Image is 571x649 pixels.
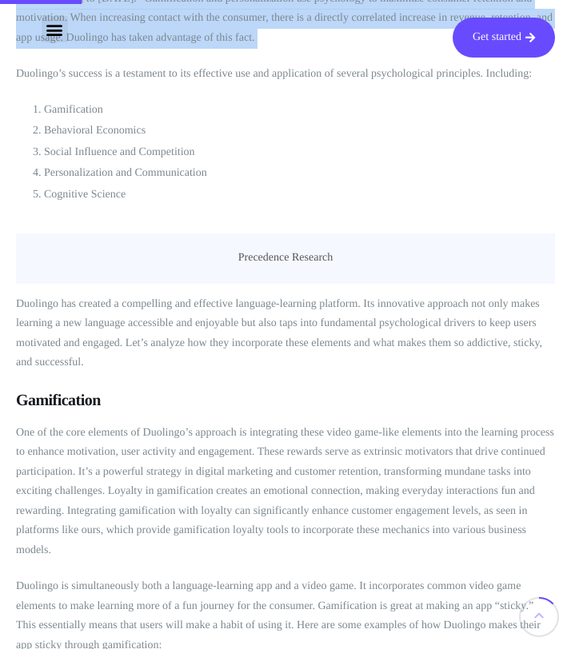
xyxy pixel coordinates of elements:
[16,295,555,373] p: Duolingo has created a compelling and effective language-learning platform. Its innovative approa...
[44,102,555,119] li: Gamification
[44,144,555,161] li: Social Influence and Competition
[16,424,555,561] p: One of the core elements of Duolingo’s approach is integrating these video game-like elements int...
[16,233,555,283] figcaption: Precedence Research
[44,122,555,140] li: Behavioral Economics
[473,32,521,43] span: Get started
[16,65,555,85] p: Duolingo’s success is a testament to its effective use and application of several psychological p...
[44,165,555,182] li: Personalization and Communication
[453,18,555,58] a: Get started
[42,16,68,42] div: Menu Toggle
[16,390,555,411] h3: Gamification
[44,186,555,204] li: Cognitive Science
